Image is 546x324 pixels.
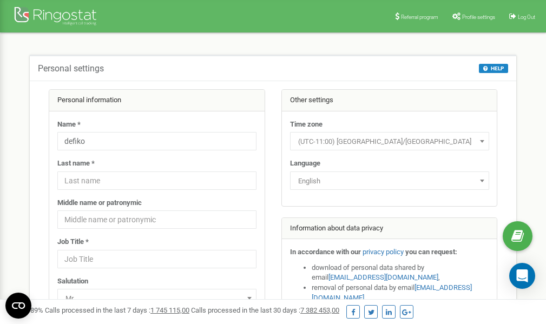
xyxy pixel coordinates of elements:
[518,14,535,20] span: Log Out
[312,283,489,303] li: removal of personal data by email ,
[57,250,256,268] input: Job Title
[57,158,95,169] label: Last name *
[57,289,256,307] span: Mr.
[401,14,438,20] span: Referral program
[191,306,339,314] span: Calls processed in the last 30 days :
[290,120,323,130] label: Time zone
[57,210,256,229] input: Middle name or patronymic
[57,171,256,190] input: Last name
[312,263,489,283] li: download of personal data shared by email ,
[38,64,104,74] h5: Personal settings
[294,174,485,189] span: English
[45,306,189,314] span: Calls processed in the last 7 days :
[5,293,31,319] button: Open CMP widget
[405,248,457,256] strong: you can request:
[150,306,189,314] u: 1 745 115,00
[509,263,535,289] div: Open Intercom Messenger
[290,171,489,190] span: English
[294,134,485,149] span: (UTC-11:00) Pacific/Midway
[57,198,142,208] label: Middle name or patronymic
[300,306,339,314] u: 7 382 453,00
[57,237,89,247] label: Job Title *
[57,120,81,130] label: Name *
[57,276,88,287] label: Salutation
[290,158,320,169] label: Language
[479,64,508,73] button: HELP
[290,132,489,150] span: (UTC-11:00) Pacific/Midway
[57,132,256,150] input: Name
[363,248,404,256] a: privacy policy
[282,90,497,111] div: Other settings
[290,248,361,256] strong: In accordance with our
[462,14,495,20] span: Profile settings
[61,291,253,306] span: Mr.
[328,273,438,281] a: [EMAIL_ADDRESS][DOMAIN_NAME]
[49,90,265,111] div: Personal information
[282,218,497,240] div: Information about data privacy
